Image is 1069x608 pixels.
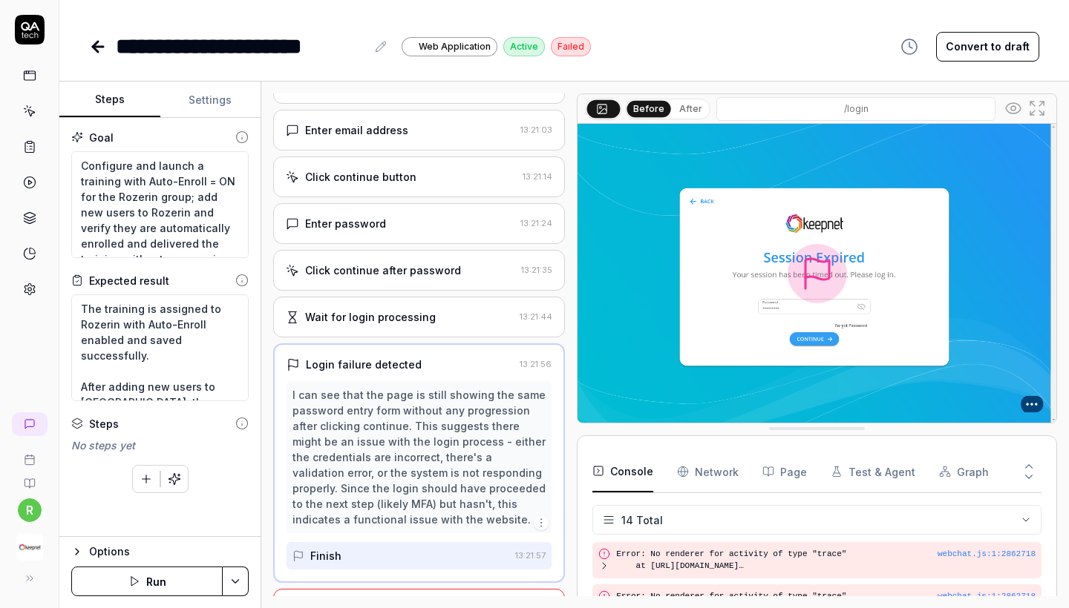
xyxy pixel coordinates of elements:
[59,82,160,118] button: Steps
[71,566,223,596] button: Run
[627,100,671,116] button: Before
[305,122,408,138] div: Enter email address
[419,40,491,53] span: Web Application
[287,542,552,569] button: Finish13:21:57
[305,216,386,231] div: Enter password
[305,262,461,278] div: Click continue after password
[515,550,546,561] time: 13:21:57
[12,412,48,436] a: New conversation
[938,590,1036,603] div: webchat.js : 1 : 2862718
[523,171,552,182] time: 13:21:14
[520,218,552,228] time: 13:21:24
[71,543,249,561] button: Options
[1001,96,1025,120] button: Show all interative elements
[938,590,1036,603] button: webchat.js:1:2862718
[939,451,989,492] button: Graph
[831,451,915,492] button: Test & Agent
[892,32,927,62] button: View version history
[71,437,249,453] div: No steps yet
[616,548,938,572] pre: Error: No renderer for activity of type "trace" at [URL][DOMAIN_NAME] at [URL][DOMAIN_NAME] at [U...
[503,37,545,56] div: Active
[306,357,422,372] div: Login failure detected
[938,548,1036,561] div: webchat.js : 1 : 2862718
[520,359,552,369] time: 13:21:56
[89,273,169,288] div: Expected result
[305,309,436,325] div: Wait for login processing
[402,36,497,56] a: Web Application
[18,498,42,522] button: r
[673,101,708,117] button: After
[89,416,119,432] div: Steps
[305,169,416,185] div: Click continue button
[521,265,552,275] time: 13:21:35
[551,37,591,56] div: Faıled
[292,387,546,527] div: I can see that the page is still showing the same password entry form without any progression aft...
[89,543,249,561] div: Options
[6,522,53,564] button: Keepnet Logo
[938,548,1036,561] button: webchat.js:1:2862718
[6,442,53,466] a: Book a call with us
[677,451,739,492] button: Network
[89,130,114,145] div: Goal
[592,451,653,492] button: Console
[310,548,341,564] div: Finish
[16,534,43,561] img: Keepnet Logo
[6,466,53,489] a: Documentation
[578,124,1056,423] img: Screenshot
[1025,96,1049,120] button: Open in full screen
[762,451,807,492] button: Page
[520,311,552,322] time: 13:21:44
[160,82,261,118] button: Settings
[936,32,1039,62] button: Convert to draft
[520,125,552,135] time: 13:21:03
